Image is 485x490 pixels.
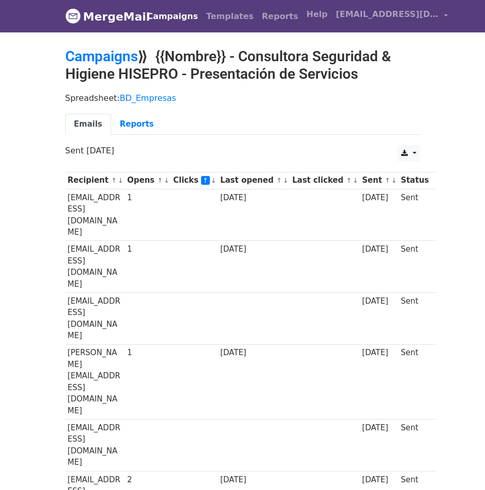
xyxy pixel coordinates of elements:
a: ↑ [201,176,210,185]
td: Sent [398,241,431,293]
a: ↓ [391,177,397,184]
a: Emails [65,114,111,135]
a: Reports [258,6,302,27]
div: [DATE] [220,192,287,204]
th: Last clicked [290,172,360,189]
a: BD_Empresas [120,93,176,103]
th: Status [398,172,431,189]
div: [DATE] [362,347,396,359]
th: Recipient [65,172,125,189]
div: [DATE] [362,243,396,255]
p: Spreadsheet: [65,93,420,103]
a: ↑ [276,177,282,184]
div: [DATE] [220,474,287,486]
div: 1 [127,243,168,255]
img: MergeMail logo [65,8,81,24]
th: Opens [124,172,171,189]
h2: ⟫ {{Nombre}} - Consultora Seguridad & Higiene HISEPRO - Presentación de Servicios [65,48,420,82]
div: [DATE] [220,243,287,255]
div: [DATE] [362,192,396,204]
a: ↑ [157,177,163,184]
a: ↓ [353,177,358,184]
a: ↓ [283,177,289,184]
a: ↓ [164,177,170,184]
a: Campaigns [65,48,138,65]
div: [DATE] [362,474,396,486]
th: Sent [360,172,398,189]
td: Sent [398,344,431,419]
div: [DATE] [362,422,396,434]
a: ↑ [111,177,117,184]
div: 2 [127,474,168,486]
td: [EMAIL_ADDRESS][DOMAIN_NAME] [65,292,125,344]
p: Sent [DATE] [65,145,420,156]
td: [EMAIL_ADDRESS][DOMAIN_NAME] [65,189,125,241]
a: Help [302,4,332,25]
td: [PERSON_NAME][EMAIL_ADDRESS][DOMAIN_NAME] [65,344,125,419]
td: Sent [398,292,431,344]
td: [EMAIL_ADDRESS][DOMAIN_NAME] [65,241,125,293]
td: [EMAIL_ADDRESS][DOMAIN_NAME] [65,419,125,471]
div: [DATE] [362,295,396,307]
div: 1 [127,347,168,359]
div: [DATE] [220,347,287,359]
a: MergeMail [65,6,135,27]
span: [EMAIL_ADDRESS][DOMAIN_NAME] [336,8,439,21]
a: [EMAIL_ADDRESS][DOMAIN_NAME] [332,4,452,28]
td: Sent [398,419,431,471]
a: ↓ [211,177,217,184]
td: Sent [398,189,431,241]
a: Templates [202,6,258,27]
a: ↑ [346,177,352,184]
th: Clicks [171,172,218,189]
a: Campaigns [143,6,202,27]
a: ↓ [118,177,123,184]
th: Last opened [218,172,290,189]
a: Reports [111,114,163,135]
a: ↑ [385,177,390,184]
div: 1 [127,192,168,204]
